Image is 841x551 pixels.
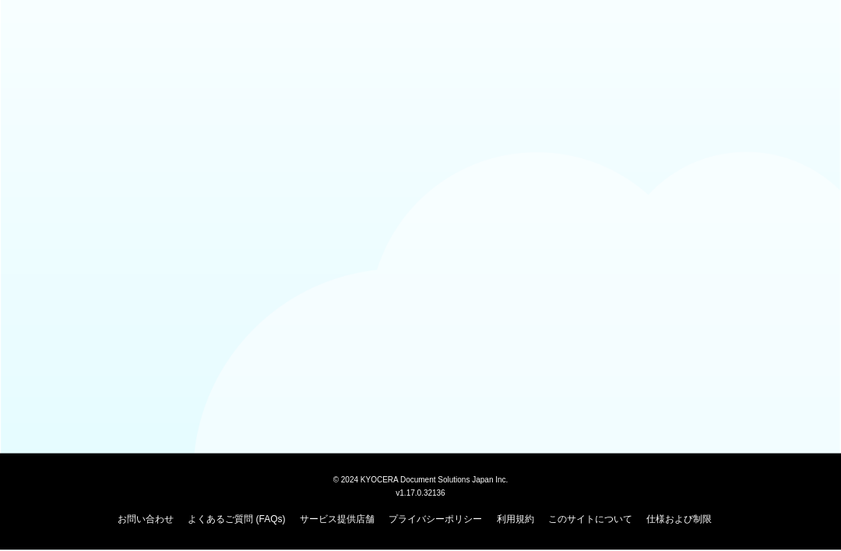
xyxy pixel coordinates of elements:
a: よくあるご質問 (FAQs) [188,514,285,525]
span: © 2024 KYOCERA Document Solutions Japan Inc. [333,475,508,485]
a: サービス提供店舗 [300,514,375,525]
a: 仕様および制限 [646,514,712,525]
a: 利用規約 [497,514,534,525]
a: プライバシーポリシー [389,514,482,525]
a: このサイトについて [548,514,632,525]
a: お問い合わせ [118,514,174,525]
span: v1.17.0.32136 [396,489,445,498]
